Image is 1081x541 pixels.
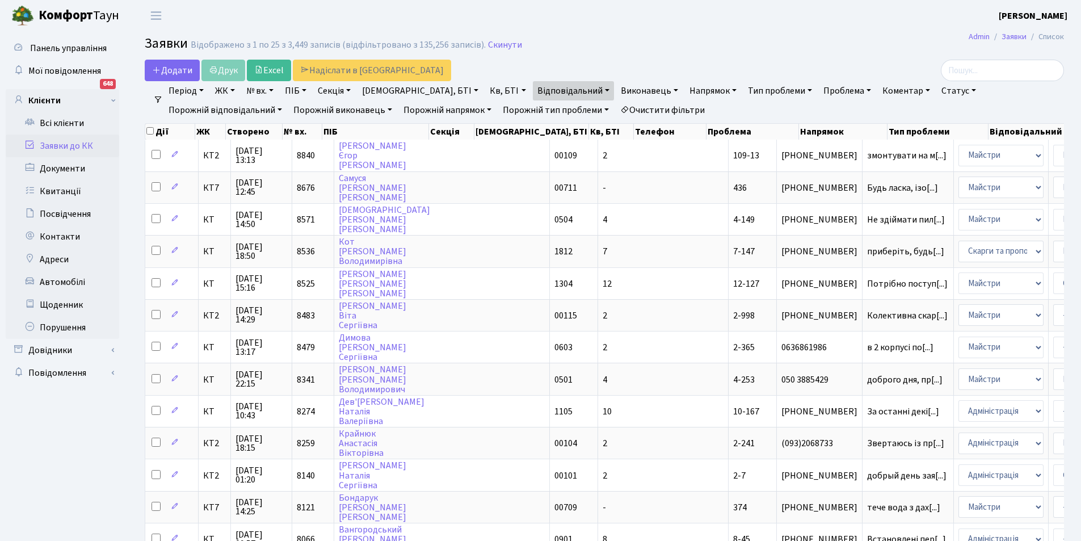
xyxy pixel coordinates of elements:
[235,242,287,261] span: [DATE] 18:50
[733,182,747,194] span: 436
[6,60,119,82] a: Мої повідомлення648
[297,469,315,482] span: 8140
[554,213,573,226] span: 0504
[235,146,287,165] span: [DATE] 13:13
[357,81,483,100] a: [DEMOGRAPHIC_DATA], БТІ
[142,6,170,25] button: Переключити навігацію
[603,405,612,418] span: 10
[554,374,573,386] span: 0501
[1027,31,1064,43] li: Список
[6,89,119,112] a: Клієнти
[603,341,607,354] span: 2
[867,213,945,226] span: Не здіймати пил[...]
[554,149,577,162] span: 00109
[145,124,195,140] th: Дії
[554,469,577,482] span: 00101
[554,501,577,514] span: 00709
[203,247,226,256] span: КТ
[297,213,315,226] span: 8571
[6,271,119,293] a: Автомобілі
[191,40,486,51] div: Відображено з 1 по 25 з 3,449 записів (відфільтровано з 135,256 записів).
[937,81,981,100] a: Статус
[203,343,226,352] span: КТ
[616,81,683,100] a: Виконавець
[289,100,397,120] a: Порожній виконавець
[533,81,614,100] a: Відповідальний
[488,40,522,51] a: Скинути
[554,437,577,450] span: 00104
[235,466,287,484] span: [DATE] 01:20
[297,245,315,258] span: 8536
[867,469,947,482] span: добрый день зая[...]
[339,140,406,171] a: [PERSON_NAME]Єгор[PERSON_NAME]
[603,149,607,162] span: 2
[203,407,226,416] span: КТ
[297,501,315,514] span: 8121
[399,100,496,120] a: Порожній напрямок
[685,81,741,100] a: Напрямок
[235,402,287,420] span: [DATE] 10:43
[100,79,116,89] div: 648
[203,215,226,224] span: КТ
[247,60,291,81] a: Excel
[297,437,315,450] span: 8259
[6,203,119,225] a: Посвідчення
[781,151,857,160] span: [PHONE_NUMBER]
[589,124,634,140] th: Кв, БТІ
[235,274,287,292] span: [DATE] 15:16
[867,182,938,194] span: Будь ласка, ізо[...]
[39,6,93,24] b: Комфорт
[235,370,287,388] span: [DATE] 22:15
[733,341,755,354] span: 2-365
[603,278,612,290] span: 12
[554,405,573,418] span: 1105
[203,183,226,192] span: КТ7
[781,215,857,224] span: [PHONE_NUMBER]
[145,60,200,81] a: Додати
[603,437,607,450] span: 2
[743,81,817,100] a: Тип проблеми
[203,503,226,512] span: КТ7
[313,81,355,100] a: Секція
[867,405,939,418] span: За останні декі[...]
[733,309,755,322] span: 2-998
[867,374,943,386] span: доброго дня, пр[...]
[867,309,948,322] span: Колективна скар[...]
[867,501,940,514] span: тече вода з дах[...]
[554,341,573,354] span: 0603
[6,362,119,384] a: Повідомлення
[781,279,857,288] span: [PHONE_NUMBER]
[867,278,948,290] span: Потрібно поступ[...]
[969,31,990,43] a: Admin
[6,135,119,157] a: Заявки до КК
[6,293,119,316] a: Щоденник
[999,10,1067,22] b: [PERSON_NAME]
[554,182,577,194] span: 00711
[781,375,857,384] span: 050 3885429
[339,332,406,363] a: Димова[PERSON_NAME]Сергіївна
[6,37,119,60] a: Панель управління
[781,343,857,352] span: 0636861986
[203,439,226,448] span: КТ2
[554,309,577,322] span: 00115
[781,503,857,512] span: [PHONE_NUMBER]
[485,81,530,100] a: Кв, БТІ
[878,81,935,100] a: Коментар
[603,309,607,322] span: 2
[152,64,192,77] span: Додати
[339,236,406,267] a: Кот[PERSON_NAME]Володимирівна
[145,33,188,53] span: Заявки
[235,178,287,196] span: [DATE] 12:45
[603,469,607,482] span: 2
[164,81,208,100] a: Період
[280,81,311,100] a: ПІБ
[39,6,119,26] span: Таун
[498,100,613,120] a: Порожній тип проблеми
[819,81,876,100] a: Проблема
[733,501,747,514] span: 374
[6,157,119,180] a: Документи
[6,339,119,362] a: Довідники
[781,439,857,448] span: (093)2068733
[283,124,322,140] th: № вх.
[203,375,226,384] span: КТ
